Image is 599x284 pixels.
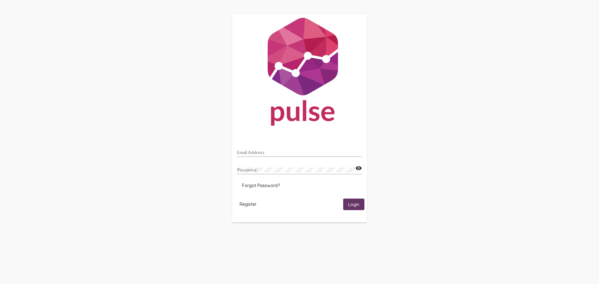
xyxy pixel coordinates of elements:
button: Login [343,199,364,210]
button: Forgot Password? [237,180,285,191]
button: Register [235,199,261,210]
span: Forgot Password? [242,183,280,188]
img: Pulse For Good Logo [232,14,367,132]
mat-icon: visibility [355,165,362,172]
span: Login [348,202,359,207]
span: Register [240,201,256,207]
